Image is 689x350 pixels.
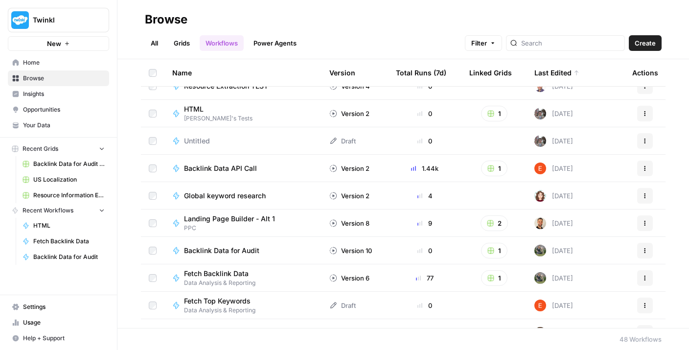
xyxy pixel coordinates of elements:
button: Recent Workflows [8,203,109,218]
div: 0 [396,246,454,256]
a: Backlink Data for Audit [18,249,109,265]
a: Usage [8,315,109,330]
a: Backlink Data API Call [172,163,314,173]
span: Opportunities [23,105,105,114]
button: 1 [481,270,507,286]
button: 1 [481,161,507,176]
a: Fetch Top KeywordsData Analysis & Reporting [172,296,314,315]
div: Total Runs (7d) [396,59,446,86]
div: [DATE] [534,108,573,119]
div: Browse [145,12,187,27]
a: Fetch Backlink Data [18,233,109,249]
div: [DATE] [534,245,573,257]
div: Version 2 [329,191,369,201]
a: Backlink Data for Audit Grid [18,156,109,172]
span: Untitled [184,328,210,338]
div: Version 8 [329,218,369,228]
button: 2 [481,215,508,231]
img: Twinkl Logo [11,11,29,29]
img: 8y9pl6iujm21he1dbx14kgzmrglr [534,300,546,311]
span: Create [635,38,656,48]
img: a2mlt6f1nb2jhzcjxsuraj5rj4vi [534,108,546,119]
div: Actions [632,59,658,86]
span: Data Analysis & Reporting [184,279,256,287]
button: 1 [481,106,507,121]
div: [DATE] [534,217,573,229]
span: Untitled [184,136,210,146]
div: Last Edited [534,59,579,86]
button: Recent Grids [8,141,109,156]
span: HTML [33,221,105,230]
a: US Localization [18,172,109,187]
div: 0 [396,109,454,118]
div: 0 [396,136,454,146]
span: Landing Page Builder - Alt 1 [184,214,275,224]
div: [DATE] [534,190,573,202]
span: [PERSON_NAME]'s Tests [184,114,253,123]
span: Data Analysis & Reporting [184,306,258,315]
div: [DATE] [534,135,573,147]
div: Draft [329,136,356,146]
span: Fetch Backlink Data [33,237,105,246]
a: Grids [168,35,196,51]
span: PPC [184,224,283,233]
span: Settings [23,303,105,311]
a: Fetch Backlink DataData Analysis & Reporting [172,269,314,287]
button: Filter [465,35,502,51]
div: Draft [329,301,356,310]
div: [DATE] [534,300,573,311]
a: Opportunities [8,102,109,117]
span: Recent Workflows [23,206,73,215]
a: Global keyword research [172,191,314,201]
div: 0 [396,328,454,338]
a: Backlink Data for Audit [172,246,314,256]
div: 77 [396,273,454,283]
span: Backlink Data for Audit [184,246,259,256]
span: Help + Support [23,334,105,343]
span: Backlink Data for Audit Grid [33,160,105,168]
img: awj6ga5l37uips87mhndydh57ioo [534,327,546,339]
div: Name [172,59,314,86]
span: Global keyword research [184,191,266,201]
img: a2mlt6f1nb2jhzcjxsuraj5rj4vi [534,135,546,147]
span: Twinkl [33,15,92,25]
span: Your Data [23,121,105,130]
a: Your Data [8,117,109,133]
a: Power Agents [248,35,302,51]
a: Browse [8,70,109,86]
img: ggqkytmprpadj6gr8422u7b6ymfp [534,217,546,229]
a: All [145,35,164,51]
span: Recent Grids [23,144,58,153]
span: Browse [23,74,105,83]
span: Fetch Top Keywords [184,296,251,306]
div: [DATE] [534,272,573,284]
img: 0t9clbwsleue4ene8ofzoko46kvx [534,190,546,202]
div: 0 [396,301,454,310]
a: Resource Information Extraction and Descriptions [18,187,109,203]
span: New [47,39,61,48]
div: Version 6 [329,273,369,283]
a: HTML [18,218,109,233]
img: 5rjaoe5bq89bhl67ztm0su0fb5a8 [534,245,546,257]
button: New [8,36,109,51]
a: HTML[PERSON_NAME]'s Tests [172,104,314,123]
span: Backlink Data for Audit [33,253,105,261]
a: Insights [8,86,109,102]
img: 5rjaoe5bq89bhl67ztm0su0fb5a8 [534,272,546,284]
div: 9 [396,218,454,228]
div: Version [329,59,355,86]
div: 4 [396,191,454,201]
a: Workflows [200,35,244,51]
span: Insights [23,90,105,98]
button: Help + Support [8,330,109,346]
span: Backlink Data API Call [184,163,257,173]
div: Draft [329,328,356,338]
div: Version 2 [329,163,369,173]
div: 48 Workflows [620,334,662,344]
span: Filter [471,38,487,48]
div: [DATE] [534,163,573,174]
span: Resource Information Extraction and Descriptions [33,191,105,200]
span: Home [23,58,105,67]
span: HTML [184,104,245,114]
a: Untitled [172,136,314,146]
